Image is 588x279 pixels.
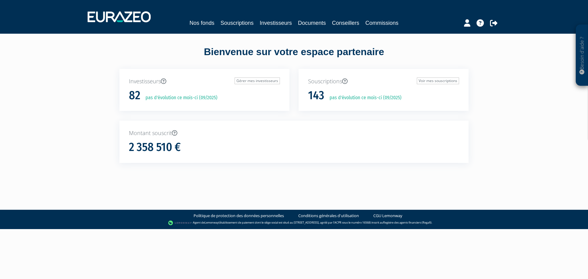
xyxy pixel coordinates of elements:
[365,19,398,27] a: Commissions
[194,213,284,219] a: Politique de protection des données personnelles
[260,19,292,27] a: Investisseurs
[129,141,181,154] h1: 2 358 510 €
[373,213,402,219] a: CGU Lemonway
[298,213,359,219] a: Conditions générales d'utilisation
[168,220,192,226] img: logo-lemonway.png
[88,11,151,22] img: 1732889491-logotype_eurazeo_blanc_rvb.png
[129,89,140,102] h1: 82
[221,19,254,27] a: Souscriptions
[308,77,459,85] p: Souscriptions
[308,89,324,102] h1: 143
[332,19,359,27] a: Conseillers
[298,19,326,27] a: Documents
[417,77,459,84] a: Voir mes souscriptions
[190,19,214,27] a: Nos fonds
[115,45,473,69] div: Bienvenue sur votre espace partenaire
[579,28,586,83] p: Besoin d'aide ?
[325,94,401,101] p: pas d'évolution ce mois-ci (09/2025)
[235,77,280,84] a: Gérer mes investisseurs
[383,221,432,224] a: Registre des agents financiers (Regafi)
[129,129,459,137] p: Montant souscrit
[205,221,219,224] a: Lemonway
[129,77,280,85] p: Investisseurs
[141,94,217,101] p: pas d'évolution ce mois-ci (09/2025)
[6,220,582,226] div: - Agent de (établissement de paiement dont le siège social est situé au [STREET_ADDRESS], agréé p...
